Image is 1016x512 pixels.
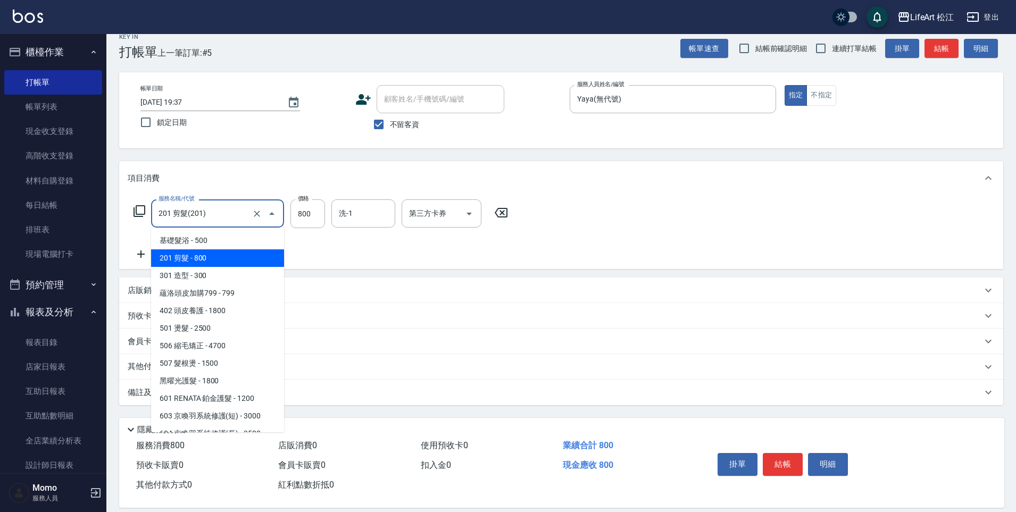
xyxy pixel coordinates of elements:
button: Close [263,205,280,222]
button: 結帳 [925,39,959,58]
span: 會員卡販賣 0 [278,460,326,470]
a: 全店業績分析表 [4,429,102,453]
div: 會員卡銷售 [119,329,1003,354]
span: 506 縮毛矯正 - 4700 [151,337,284,355]
label: 服務名稱/代號 [159,195,194,203]
a: 打帳單 [4,70,102,95]
button: 掛單 [885,39,919,58]
span: 基礎髮浴 - 500 [151,232,284,249]
div: 其他付款方式 [119,354,1003,380]
label: 帳單日期 [140,85,163,93]
div: LifeArt 松江 [910,11,954,24]
a: 互助日報表 [4,379,102,404]
button: 登出 [962,7,1003,27]
span: 402 頭皮養護 - 1800 [151,302,284,320]
span: 服務消費 800 [136,440,185,450]
div: 備註及來源 [119,380,1003,405]
span: 301 造型 - 300 [151,267,284,284]
h5: Momo [32,483,87,493]
button: save [867,6,888,28]
a: 每日結帳 [4,193,102,217]
a: 現金收支登錄 [4,119,102,144]
a: 現場電腦打卡 [4,242,102,266]
a: 帳單列表 [4,95,102,119]
a: 設計師日報表 [4,453,102,477]
span: 601 RENATA 鉑金護髮 - 1200 [151,390,284,407]
p: 服務人員 [32,493,87,503]
button: Choose date, selected date is 2025-10-13 [281,90,306,115]
button: 不指定 [806,85,836,106]
span: 連續打單結帳 [832,43,877,54]
button: Clear [249,206,264,221]
button: 結帳 [763,453,803,475]
button: 掛單 [718,453,757,475]
span: 紅利點數折抵 0 [278,480,334,490]
span: 501 燙髮 - 2500 [151,320,284,337]
p: 會員卡銷售 [128,336,168,347]
span: 603 京喚羽系統修護(短) - 3000 [151,407,284,425]
span: 其他付款方式 0 [136,480,192,490]
span: 業績合計 800 [563,440,613,450]
p: 店販銷售 [128,285,160,296]
div: 預收卡販賣 [119,303,1003,329]
span: 上一筆訂單:#5 [157,46,212,60]
span: 不留客資 [390,119,420,130]
label: 價格 [298,195,309,203]
button: Open [461,205,478,222]
span: 結帳前確認明細 [755,43,807,54]
p: 隱藏業績明細 [137,424,185,435]
button: 明細 [808,453,848,475]
div: 項目消費 [119,161,1003,195]
a: 排班表 [4,217,102,242]
div: 店販銷售 [119,278,1003,303]
input: YYYY/MM/DD hh:mm [140,94,277,111]
span: 604 京喚羽系統修護(長) - 3500 [151,425,284,442]
a: 店家日報表 [4,355,102,379]
span: 201 剪髮 - 800 [151,249,284,267]
button: 明細 [964,39,998,58]
span: 扣入金 0 [421,460,451,470]
button: 預約管理 [4,271,102,299]
a: 互助點數明細 [4,404,102,428]
p: 備註及來源 [128,387,168,398]
a: 報表目錄 [4,330,102,355]
span: 店販消費 0 [278,440,317,450]
span: 現金應收 800 [563,460,613,470]
h2: Key In [119,33,157,40]
span: 鎖定日期 [157,117,187,128]
a: 高階收支登錄 [4,144,102,168]
label: 服務人員姓名/編號 [577,80,624,88]
a: 材料自購登錄 [4,169,102,193]
span: 507 髮根燙 - 1500 [151,355,284,372]
img: Person [9,482,30,503]
button: 櫃檯作業 [4,38,102,66]
p: 項目消費 [128,173,160,184]
button: 指定 [785,85,807,106]
p: 預收卡販賣 [128,310,168,322]
span: 預收卡販賣 0 [136,460,184,470]
span: 使用預收卡 0 [421,440,468,450]
p: 其他付款方式 [128,361,181,373]
span: 黑曜光護髮 - 1800 [151,372,284,390]
button: LifeArt 松江 [893,6,959,28]
h3: 打帳單 [119,45,157,60]
button: 報表及分析 [4,298,102,326]
span: 蘊洛頭皮加購799 - 799 [151,284,284,302]
img: Logo [13,10,43,23]
button: 帳單速查 [680,39,728,58]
